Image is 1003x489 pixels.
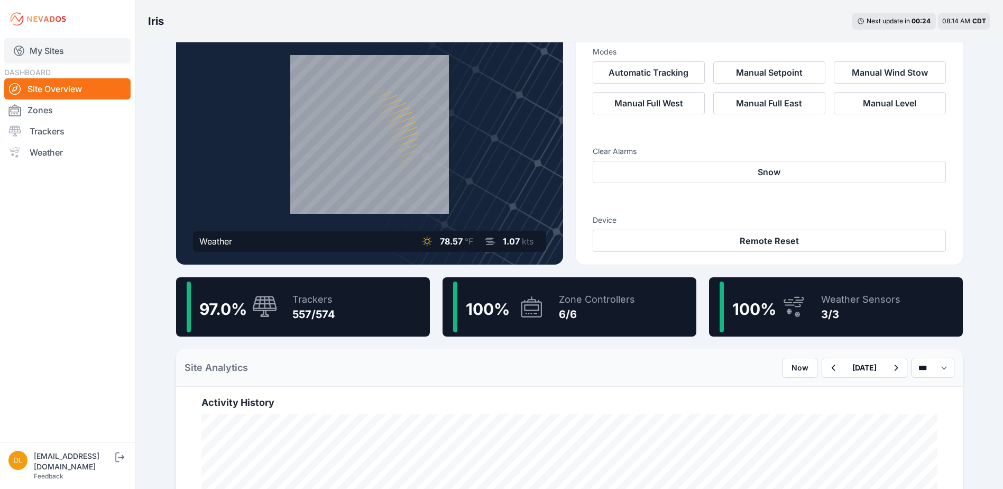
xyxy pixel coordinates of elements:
h3: Modes [593,47,616,57]
button: Manual Wind Stow [834,61,946,84]
span: Next update in [867,17,910,25]
button: Snow [593,161,946,183]
div: 00 : 24 [912,17,931,25]
span: 97.0 % [199,300,247,319]
div: Weather [199,235,232,248]
div: Trackers [292,292,335,307]
span: °F [465,236,473,247]
h2: Activity History [201,395,937,410]
button: Manual Full West [593,92,705,114]
img: dlay@prim.com [8,451,27,470]
img: Nevados [8,11,68,28]
span: 1.07 [503,236,520,247]
a: Feedback [34,472,63,480]
button: [DATE] [844,358,885,377]
button: Manual Level [834,92,946,114]
div: Weather Sensors [821,292,900,307]
span: DASHBOARD [4,68,51,77]
div: Zone Controllers [559,292,635,307]
span: 78.57 [440,236,463,247]
a: Site Overview [4,78,131,99]
a: Trackers [4,121,131,142]
div: 557/574 [292,307,335,322]
a: 97.0%Trackers557/574 [176,277,430,337]
span: 08:14 AM [942,17,970,25]
a: My Sites [4,38,131,64]
span: 100 % [466,300,510,319]
a: 100%Weather Sensors3/3 [709,277,963,337]
div: [EMAIL_ADDRESS][DOMAIN_NAME] [34,451,113,472]
span: kts [522,236,533,247]
a: Weather [4,142,131,163]
h3: Iris [148,14,164,29]
a: 100%Zone Controllers6/6 [443,277,696,337]
button: Now [783,358,817,378]
button: Manual Full East [713,92,825,114]
h3: Clear Alarms [593,146,946,157]
button: Automatic Tracking [593,61,705,84]
span: 100 % [732,300,776,319]
div: 3/3 [821,307,900,322]
span: CDT [972,17,986,25]
button: Manual Setpoint [713,61,825,84]
nav: Breadcrumb [148,7,164,35]
a: Zones [4,99,131,121]
h2: Site Analytics [185,360,248,375]
div: 6/6 [559,307,635,322]
h3: Device [593,215,946,225]
button: Remote Reset [593,230,946,252]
